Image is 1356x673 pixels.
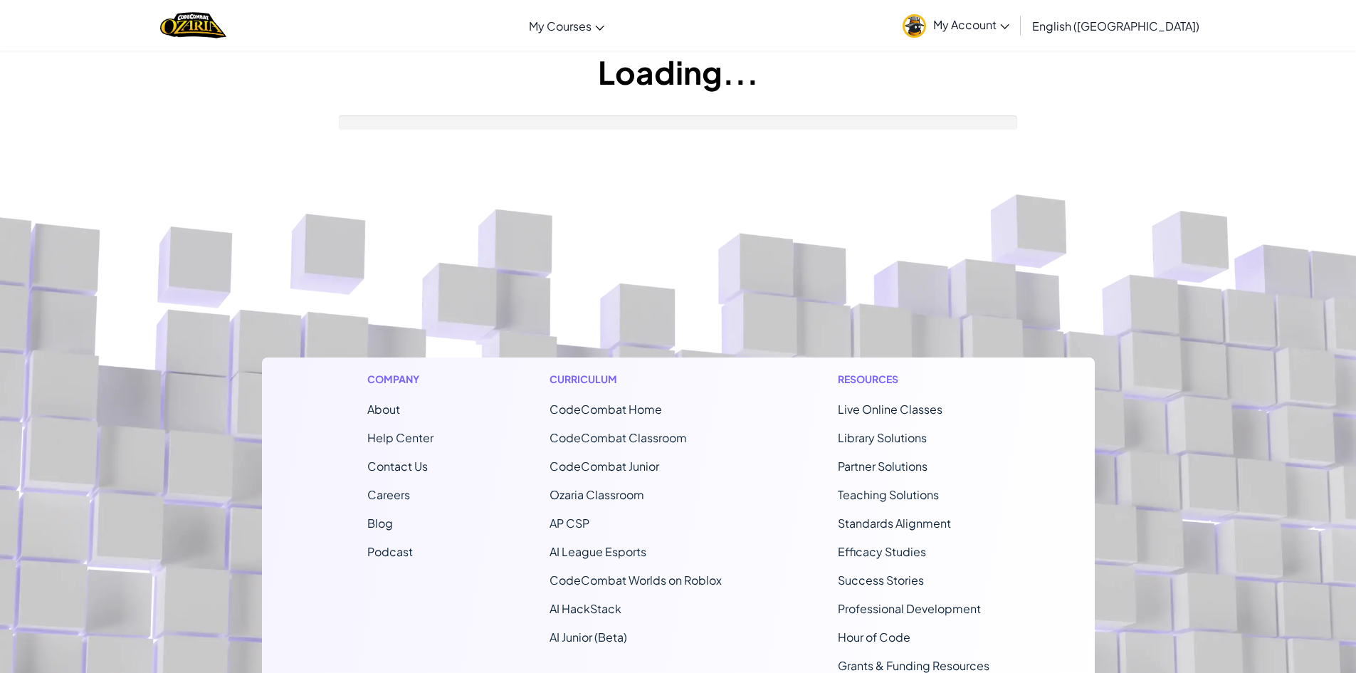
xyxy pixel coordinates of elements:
[838,372,989,387] h1: Resources
[838,544,926,559] a: Efficacy Studies
[550,372,722,387] h1: Curriculum
[367,544,413,559] a: Podcast
[550,487,644,502] a: Ozaria Classroom
[550,402,662,417] span: CodeCombat Home
[838,630,910,645] a: Hour of Code
[160,11,226,40] img: Home
[550,459,659,474] a: CodeCombat Junior
[160,11,226,40] a: Ozaria by CodeCombat logo
[838,430,927,445] a: Library Solutions
[550,516,589,531] a: AP CSP
[550,544,646,559] a: AI League Esports
[367,487,410,502] a: Careers
[838,516,951,531] a: Standards Alignment
[529,19,592,33] span: My Courses
[367,459,428,474] span: Contact Us
[550,630,627,645] a: AI Junior (Beta)
[933,17,1009,32] span: My Account
[550,430,687,445] a: CodeCombat Classroom
[367,430,433,445] a: Help Center
[1025,6,1207,45] a: English ([GEOGRAPHIC_DATA])
[903,14,926,38] img: avatar
[550,601,621,616] a: AI HackStack
[838,658,989,673] a: Grants & Funding Resources
[550,573,722,588] a: CodeCombat Worlds on Roblox
[838,601,981,616] a: Professional Development
[838,402,942,417] a: Live Online Classes
[367,402,400,417] a: About
[838,459,927,474] a: Partner Solutions
[838,573,924,588] a: Success Stories
[1032,19,1199,33] span: English ([GEOGRAPHIC_DATA])
[522,6,611,45] a: My Courses
[895,3,1016,48] a: My Account
[367,372,433,387] h1: Company
[838,487,939,502] a: Teaching Solutions
[367,516,393,531] a: Blog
